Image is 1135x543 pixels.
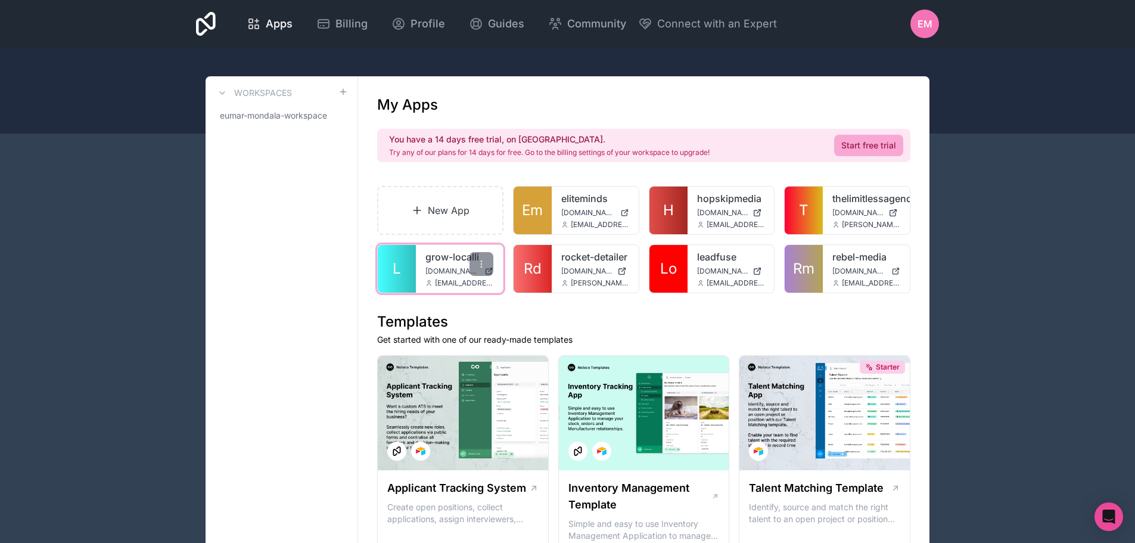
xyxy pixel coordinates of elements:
a: Lo [649,245,688,293]
span: [PERSON_NAME][EMAIL_ADDRESS][DOMAIN_NAME] [571,278,629,288]
p: Simple and easy to use Inventory Management Application to manage your stock, orders and Manufact... [568,518,720,542]
img: Airtable Logo [597,446,607,456]
a: Community [539,11,636,37]
span: [EMAIL_ADDRESS][DOMAIN_NAME] [571,220,629,229]
p: Get started with one of our ready-made templates [377,334,910,346]
h3: Workspaces [234,87,292,99]
a: [DOMAIN_NAME] [832,266,900,276]
a: rebel-media [832,250,900,264]
a: Start free trial [834,135,903,156]
a: eliteminds [561,191,629,206]
h1: Talent Matching Template [749,480,884,497]
h1: Templates [377,312,910,331]
span: H [663,201,674,220]
a: New App [377,186,503,235]
span: [EMAIL_ADDRESS][DOMAIN_NAME] [842,278,900,288]
span: Billing [335,15,368,32]
span: [DOMAIN_NAME] [832,266,887,276]
span: [DOMAIN_NAME] [561,266,612,276]
span: [DOMAIN_NAME] [561,208,615,218]
span: Lo [660,259,677,278]
a: thelimitlessagency [832,191,900,206]
a: Billing [307,11,377,37]
span: L [393,259,401,278]
a: H [649,187,688,234]
a: [DOMAIN_NAME] [425,266,493,276]
span: Community [567,15,626,32]
button: Connect with an Expert [638,15,777,32]
span: T [799,201,809,220]
h2: You have a 14 days free trial, on [GEOGRAPHIC_DATA]. [389,134,710,145]
div: Open Intercom Messenger [1094,502,1123,531]
span: Rd [524,259,542,278]
span: [PERSON_NAME][EMAIL_ADDRESS][DOMAIN_NAME] [842,220,900,229]
a: [DOMAIN_NAME] [832,208,900,218]
a: [DOMAIN_NAME] [561,266,629,276]
span: [DOMAIN_NAME] [425,266,480,276]
span: Rm [793,259,814,278]
span: [DOMAIN_NAME] [832,208,884,218]
span: [DOMAIN_NAME] [697,208,748,218]
span: Apps [266,15,293,32]
span: Em [522,201,543,220]
h1: My Apps [377,95,438,114]
span: [EMAIL_ADDRESS][DOMAIN_NAME] [707,220,765,229]
a: L [378,245,416,293]
span: [EMAIL_ADDRESS][DOMAIN_NAME] [707,278,765,288]
a: Workspaces [215,86,292,100]
h1: Applicant Tracking System [387,480,526,497]
a: Em [514,187,552,234]
span: Starter [876,362,900,372]
a: [DOMAIN_NAME] [697,208,765,218]
a: rocket-detailer [561,250,629,264]
span: Connect with an Expert [657,15,777,32]
a: hopskipmedia [697,191,765,206]
img: Airtable Logo [754,446,763,456]
a: Guides [459,11,534,37]
h1: Inventory Management Template [568,480,711,513]
span: [DOMAIN_NAME] [697,266,748,276]
span: Guides [488,15,524,32]
p: Identify, source and match the right talent to an open project or position with our Talent Matchi... [749,501,900,525]
span: [EMAIL_ADDRESS][DOMAIN_NAME] [435,278,493,288]
span: Profile [411,15,445,32]
a: Apps [237,11,302,37]
a: T [785,187,823,234]
p: Try any of our plans for 14 days for free. Go to the billing settings of your workspace to upgrade! [389,148,710,157]
span: eumar-mondala-workspace [220,110,327,122]
a: eumar-mondala-workspace [215,105,348,126]
img: Airtable Logo [416,446,425,456]
a: [DOMAIN_NAME] [697,266,765,276]
a: [DOMAIN_NAME] [561,208,629,218]
a: Rd [514,245,552,293]
a: Rm [785,245,823,293]
a: grow-localli [425,250,493,264]
a: leadfuse [697,250,765,264]
p: Create open positions, collect applications, assign interviewers, centralise candidate feedback a... [387,501,539,525]
span: EM [918,17,932,31]
a: Profile [382,11,455,37]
